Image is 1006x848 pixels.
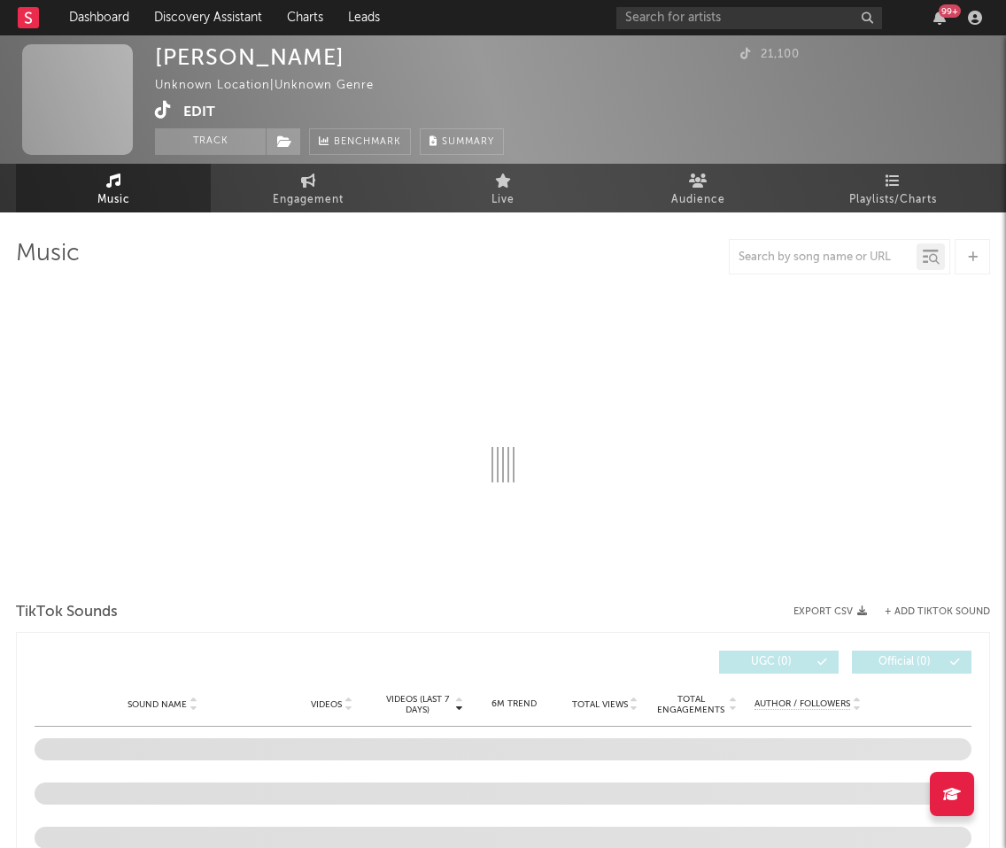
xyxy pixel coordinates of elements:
[863,657,945,667] span: Official ( 0 )
[334,132,401,153] span: Benchmark
[885,607,990,617] button: + Add TikTok Sound
[731,657,812,667] span: UGC ( 0 )
[155,128,266,155] button: Track
[311,699,342,710] span: Videos
[97,189,130,211] span: Music
[211,164,406,212] a: Engagement
[939,4,961,18] div: 99 +
[793,606,867,617] button: Export CSV
[655,694,727,715] span: Total Engagements
[16,602,118,623] span: TikTok Sounds
[600,164,795,212] a: Audience
[572,699,628,710] span: Total Views
[616,7,882,29] input: Search for artists
[420,128,504,155] button: Summary
[16,164,211,212] a: Music
[155,75,394,96] div: Unknown Location | Unknown Genre
[382,694,453,715] span: Videos (last 7 days)
[183,101,215,123] button: Edit
[730,251,917,265] input: Search by song name or URL
[155,44,344,70] div: [PERSON_NAME]
[128,699,187,710] span: Sound Name
[740,49,800,60] span: 21,100
[933,11,946,25] button: 99+
[442,137,494,147] span: Summary
[491,189,515,211] span: Live
[473,698,555,711] div: 6M Trend
[671,189,725,211] span: Audience
[867,607,990,617] button: + Add TikTok Sound
[795,164,990,212] a: Playlists/Charts
[719,651,839,674] button: UGC(0)
[754,698,850,710] span: Author / Followers
[309,128,411,155] a: Benchmark
[849,189,937,211] span: Playlists/Charts
[852,651,971,674] button: Official(0)
[406,164,600,212] a: Live
[273,189,344,211] span: Engagement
